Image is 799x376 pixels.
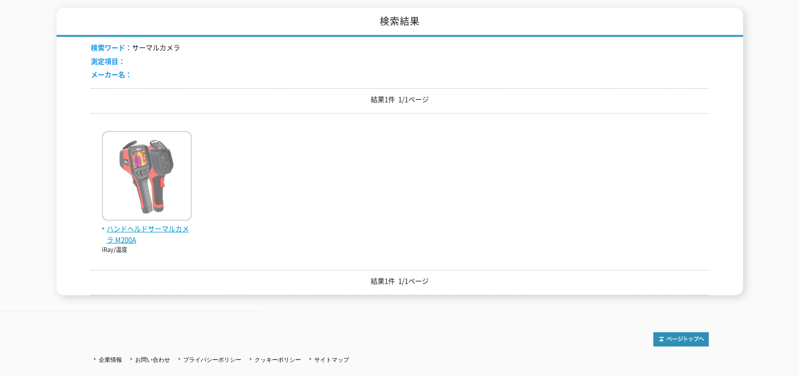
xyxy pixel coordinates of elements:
[255,356,301,363] a: クッキーポリシー
[91,69,132,79] span: メーカー名：
[102,131,192,223] img: M200A
[91,42,180,53] li: サーマルカメラ
[91,42,132,52] span: 検索ワード：
[99,356,122,363] a: 企業情報
[91,56,125,66] span: 測定項目：
[91,94,709,105] p: 結果1件 1/1ページ
[183,356,241,363] a: プライバシーポリシー
[91,276,709,287] p: 結果1件 1/1ページ
[135,356,170,363] a: お問い合わせ
[57,8,743,37] h1: 検索結果
[314,356,349,363] a: サイトマップ
[102,212,192,245] a: ハンドヘルドサーマルカメラ M200A
[102,246,192,255] p: iRay/温度
[102,223,192,246] span: ハンドヘルドサーマルカメラ M200A
[653,332,709,346] img: トップページへ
